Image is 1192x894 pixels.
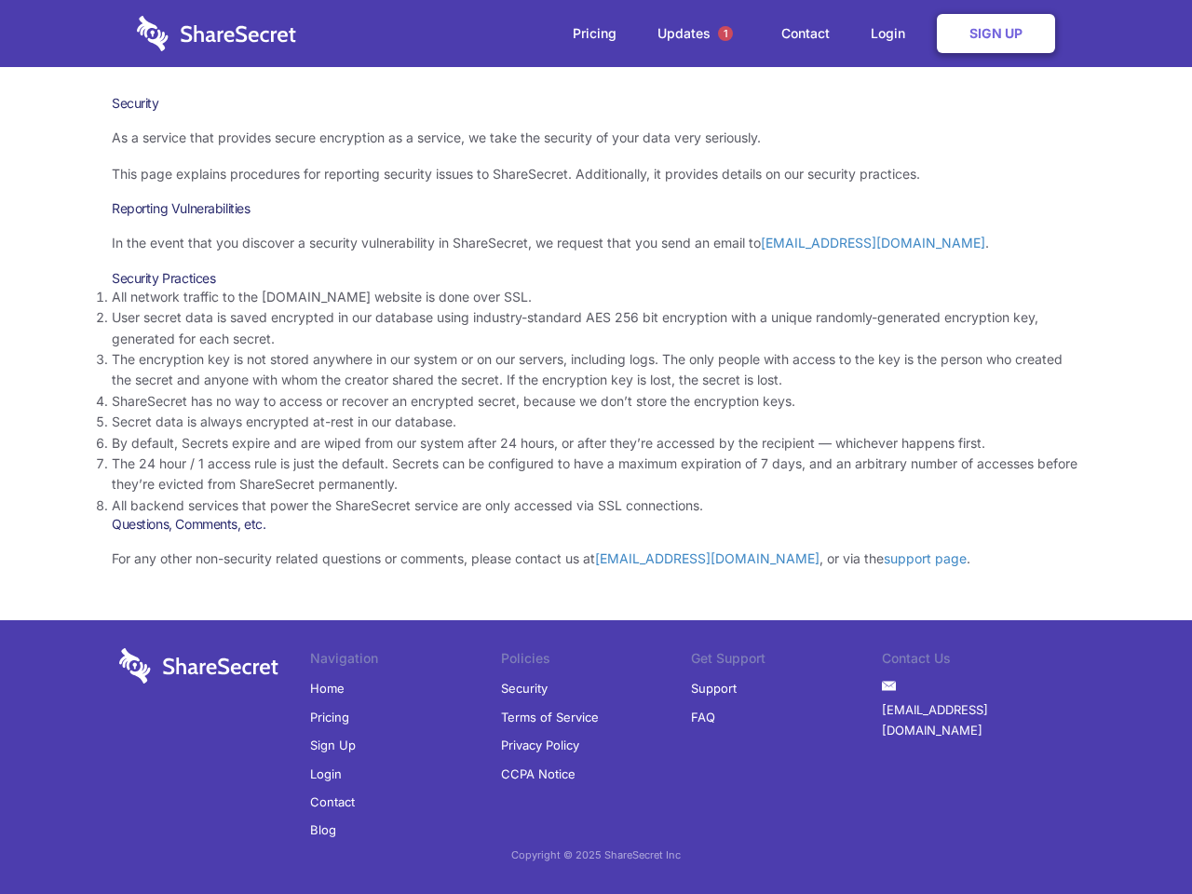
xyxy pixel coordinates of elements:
[501,674,548,702] a: Security
[112,200,1080,217] h3: Reporting Vulnerabilities
[112,549,1080,569] p: For any other non-security related questions or comments, please contact us at , or via the .
[112,307,1080,349] li: User secret data is saved encrypted in our database using industry-standard AES 256 bit encryptio...
[501,703,599,731] a: Terms of Service
[310,816,336,844] a: Blog
[112,433,1080,454] li: By default, Secrets expire and are wiped from our system after 24 hours, or after they’re accesse...
[112,495,1080,516] li: All backend services that power the ShareSecret service are only accessed via SSL connections.
[882,696,1073,745] a: [EMAIL_ADDRESS][DOMAIN_NAME]
[691,648,882,674] li: Get Support
[310,760,342,788] a: Login
[119,648,278,684] img: logo-wordmark-white-trans-d4663122ce5f474addd5e946df7df03e33cb6a1c49d2221995e7729f52c070b2.svg
[501,760,576,788] a: CCPA Notice
[112,412,1080,432] li: Secret data is always encrypted at-rest in our database.
[937,14,1055,53] a: Sign Up
[884,550,967,566] a: support page
[310,648,501,674] li: Navigation
[112,95,1080,112] h1: Security
[310,674,345,702] a: Home
[112,287,1080,307] li: All network traffic to the [DOMAIN_NAME] website is done over SSL.
[310,788,355,816] a: Contact
[112,233,1080,253] p: In the event that you discover a security vulnerability in ShareSecret, we request that you send ...
[882,648,1073,674] li: Contact Us
[137,16,296,51] img: logo-wordmark-white-trans-d4663122ce5f474addd5e946df7df03e33cb6a1c49d2221995e7729f52c070b2.svg
[691,674,737,702] a: Support
[112,164,1080,184] p: This page explains procedures for reporting security issues to ShareSecret. Additionally, it prov...
[310,731,356,759] a: Sign Up
[501,731,579,759] a: Privacy Policy
[852,5,933,62] a: Login
[112,128,1080,148] p: As a service that provides secure encryption as a service, we take the security of your data very...
[761,235,985,251] a: [EMAIL_ADDRESS][DOMAIN_NAME]
[501,648,692,674] li: Policies
[112,454,1080,495] li: The 24 hour / 1 access rule is just the default. Secrets can be configured to have a maximum expi...
[763,5,848,62] a: Contact
[112,391,1080,412] li: ShareSecret has no way to access or recover an encrypted secret, because we don’t store the encry...
[554,5,635,62] a: Pricing
[310,703,349,731] a: Pricing
[595,550,819,566] a: [EMAIL_ADDRESS][DOMAIN_NAME]
[112,516,1080,533] h3: Questions, Comments, etc.
[691,703,715,731] a: FAQ
[718,26,733,41] span: 1
[112,270,1080,287] h3: Security Practices
[112,349,1080,391] li: The encryption key is not stored anywhere in our system or on our servers, including logs. The on...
